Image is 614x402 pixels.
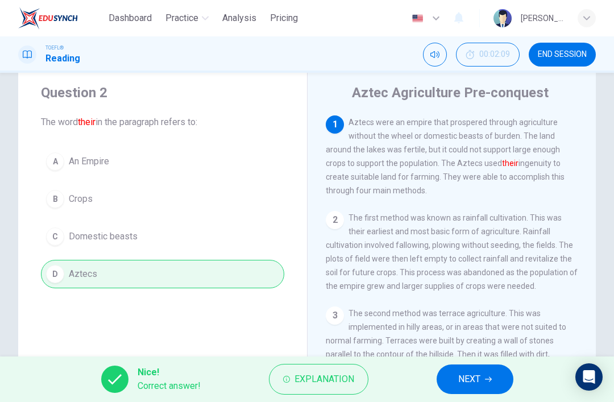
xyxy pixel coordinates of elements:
[218,8,261,28] button: Analysis
[222,11,256,25] span: Analysis
[165,11,198,25] span: Practice
[294,371,354,387] span: Explanation
[502,159,518,168] font: their
[45,44,64,52] span: TOEFL®
[109,11,152,25] span: Dashboard
[78,117,96,127] font: their
[18,7,78,30] img: EduSynch logo
[326,306,344,325] div: 3
[423,43,447,67] div: Mute
[18,7,104,30] a: EduSynch logo
[161,8,213,28] button: Practice
[326,118,565,195] span: Aztecs were an empire that prospered through agriculture without the wheel or domestic beasts of ...
[458,371,480,387] span: NEXT
[352,84,549,102] h4: Aztec Agriculture Pre-conquest
[410,14,425,23] img: en
[326,211,344,229] div: 2
[456,43,520,67] div: Hide
[479,50,510,59] span: 00:02:09
[326,115,344,134] div: 1
[45,52,80,65] h1: Reading
[138,379,201,393] span: Correct answer!
[493,9,512,27] img: Profile picture
[265,8,302,28] button: Pricing
[269,364,368,395] button: Explanation
[575,363,603,391] div: Open Intercom Messenger
[437,364,513,394] button: NEXT
[456,43,520,67] button: 00:02:09
[138,366,201,379] span: Nice!
[326,213,578,291] span: The first method was known as rainfall cultivation. This was their earliest and most basic form o...
[538,50,587,59] span: END SESSION
[41,84,284,102] h4: Question 2
[104,8,156,28] button: Dashboard
[521,11,564,25] div: [PERSON_NAME]
[41,115,284,129] span: The word in the paragraph refers to:
[270,11,298,25] span: Pricing
[529,43,596,67] button: END SESSION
